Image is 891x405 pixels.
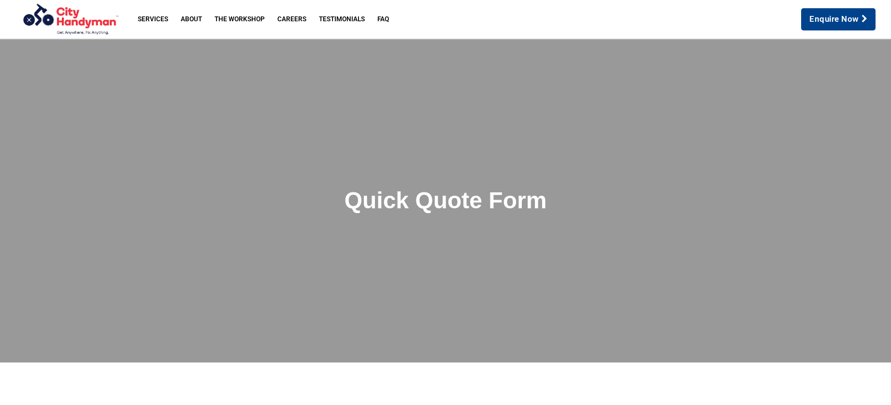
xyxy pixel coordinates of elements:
[12,3,128,36] img: City Handyman | Melbourne
[277,16,306,23] span: Careers
[208,10,271,29] a: The Workshop
[371,10,395,29] a: FAQ
[215,16,265,23] span: The Workshop
[131,10,174,29] a: Services
[319,16,365,23] span: Testimonials
[377,16,389,23] span: FAQ
[313,10,371,29] a: Testimonials
[271,10,313,29] a: Careers
[170,187,721,215] h2: Quick Quote Form
[181,16,202,23] span: About
[138,16,168,23] span: Services
[174,10,208,29] a: About
[801,8,876,30] a: Enquire Now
